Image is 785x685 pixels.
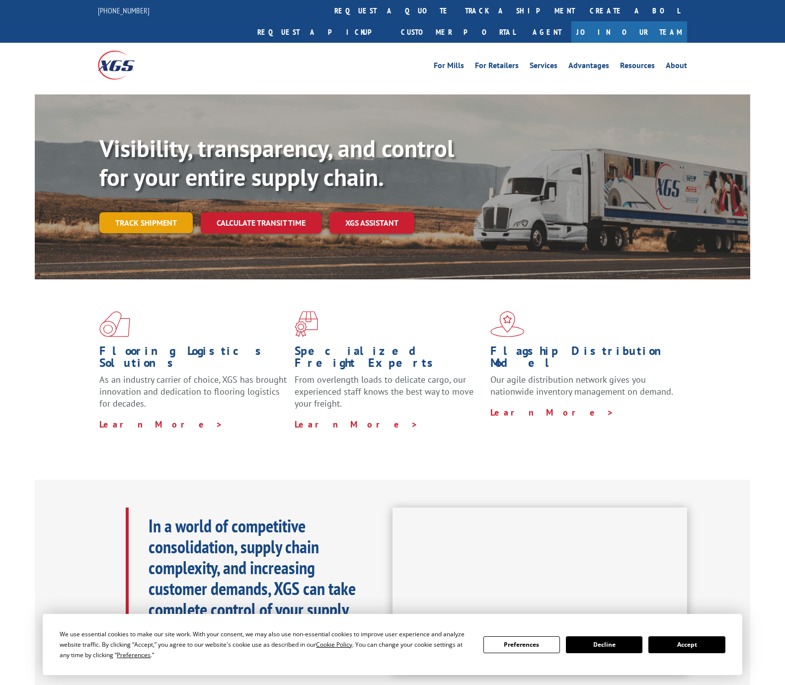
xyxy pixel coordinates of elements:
button: Accept [648,636,725,653]
a: Request a pickup [250,21,393,43]
a: Agent [523,21,571,43]
a: Join Our Team [571,21,687,43]
a: For Mills [434,62,464,73]
span: Preferences [117,651,151,659]
span: As an industry carrier of choice, XGS has brought innovation and dedication to flooring logistics... [99,374,287,409]
span: Cookie Policy [316,640,352,649]
b: Visibility, transparency, and control for your entire supply chain. [99,133,454,192]
a: Learn More > [490,407,614,418]
button: Preferences [483,636,560,653]
h1: Flagship Distribution Model [490,345,678,374]
div: Cookie Consent Prompt [43,614,742,675]
p: From overlength loads to delicate cargo, our experienced staff knows the best way to move your fr... [295,374,482,418]
a: Advantages [568,62,609,73]
img: xgs-icon-total-supply-chain-intelligence-red [99,311,130,337]
a: Track shipment [99,212,193,233]
h1: Specialized Freight Experts [295,345,482,374]
button: Decline [566,636,642,653]
a: Customer Portal [393,21,523,43]
iframe: XGS Logistics Solutions [392,508,687,674]
a: Resources [620,62,655,73]
span: Our agile distribution network gives you nationwide inventory management on demand. [490,374,673,397]
a: Calculate transit time [201,212,321,234]
a: Learn More > [295,419,418,430]
img: xgs-icon-flagship-distribution-model-red [490,311,525,337]
b: In a world of competitive consolidation, supply chain complexity, and increasing customer demands... [149,514,356,663]
a: [PHONE_NUMBER] [98,5,150,15]
a: Learn More > [99,419,223,430]
a: Services [530,62,557,73]
img: xgs-icon-focused-on-flooring-red [295,311,318,337]
a: About [666,62,687,73]
a: XGS ASSISTANT [329,212,414,234]
h1: Flooring Logistics Solutions [99,345,287,374]
div: We use essential cookies to make our site work. With your consent, we may also use non-essential ... [60,629,471,660]
a: For Retailers [475,62,519,73]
